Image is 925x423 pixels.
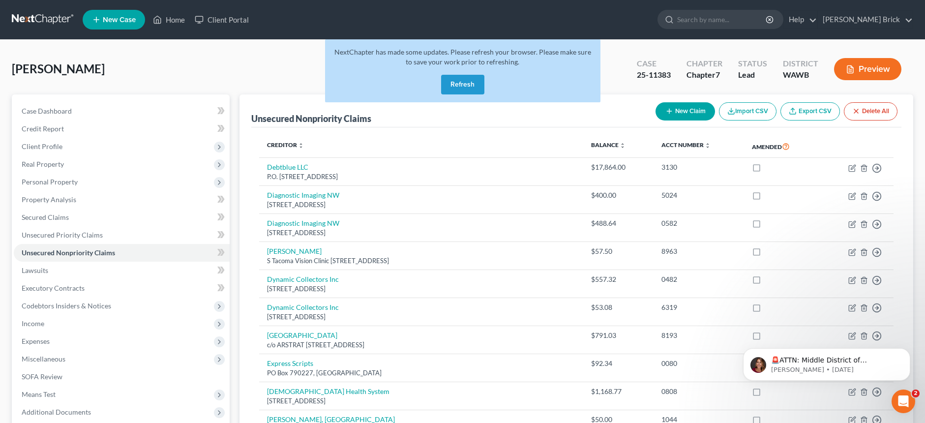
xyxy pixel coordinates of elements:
div: Chapter [686,58,722,69]
div: $557.32 [591,274,646,284]
a: Export CSV [780,102,840,121]
div: $92.34 [591,359,646,368]
span: Miscellaneous [22,355,65,363]
div: WAWB [783,69,818,81]
div: Case [637,58,671,69]
div: 25-11383 [637,69,671,81]
input: Search by name... [677,10,767,29]
button: Delete All [844,102,897,121]
a: [GEOGRAPHIC_DATA] [267,331,337,339]
a: Dynamic Collectors Inc [267,275,339,283]
div: 8963 [661,246,737,256]
a: SOFA Review [14,368,230,386]
div: $400.00 [591,190,646,200]
div: $488.64 [591,218,646,228]
span: Client Profile [22,142,62,151]
button: Refresh [441,75,484,94]
a: Diagnostic Imaging NW [267,219,339,227]
div: 3130 [661,162,737,172]
i: unfold_more [620,143,626,149]
a: Client Portal [190,11,254,29]
a: Help [784,11,817,29]
div: PO Box 790227, [GEOGRAPHIC_DATA] [267,368,575,378]
span: Codebtors Insiders & Notices [22,302,111,310]
a: Secured Claims [14,209,230,226]
i: unfold_more [298,143,304,149]
span: Executory Contracts [22,284,85,292]
a: Unsecured Nonpriority Claims [14,244,230,262]
span: Personal Property [22,178,78,186]
span: Unsecured Nonpriority Claims [22,248,115,257]
div: [STREET_ADDRESS] [267,396,575,406]
a: [DEMOGRAPHIC_DATA] Health System [267,387,389,395]
div: Status [738,58,767,69]
span: 2 [912,390,920,397]
div: District [783,58,818,69]
div: Unsecured Nonpriority Claims [251,113,371,124]
div: [STREET_ADDRESS] [267,284,575,294]
button: Import CSV [719,102,776,121]
span: SOFA Review [22,372,62,381]
span: Income [22,319,44,328]
a: Diagnostic Imaging NW [267,191,339,199]
span: Means Test [22,390,56,398]
span: Secured Claims [22,213,69,221]
button: Preview [834,58,901,80]
a: Balance unfold_more [591,141,626,149]
a: [PERSON_NAME] Brick [818,11,913,29]
div: 0482 [661,274,737,284]
span: Lawsuits [22,266,48,274]
div: 0080 [661,359,737,368]
th: Amended [744,135,819,158]
div: $791.03 [591,331,646,340]
span: Real Property [22,160,64,168]
span: Credit Report [22,124,64,133]
span: Expenses [22,337,50,345]
a: Creditor unfold_more [267,141,304,149]
a: Lawsuits [14,262,230,279]
div: [STREET_ADDRESS] [267,228,575,238]
a: Credit Report [14,120,230,138]
a: Debtblue LLC [267,163,308,171]
span: New Case [103,16,136,24]
div: 5024 [661,190,737,200]
span: Case Dashboard [22,107,72,115]
span: NextChapter has made some updates. Please refresh your browser. Please make sure to save your wor... [334,48,591,66]
div: 6319 [661,302,737,312]
span: 7 [716,70,720,79]
a: Executory Contracts [14,279,230,297]
a: Home [148,11,190,29]
span: [PERSON_NAME] [12,61,105,76]
span: Additional Documents [22,408,91,416]
div: [STREET_ADDRESS] [267,312,575,322]
div: S Tacoma Vision Clinic [STREET_ADDRESS] [267,256,575,266]
div: $1,168.77 [591,387,646,396]
div: Lead [738,69,767,81]
span: Property Analysis [22,195,76,204]
div: Chapter [686,69,722,81]
a: Case Dashboard [14,102,230,120]
a: Unsecured Priority Claims [14,226,230,244]
div: [STREET_ADDRESS] [267,200,575,210]
a: Express Scripts [267,359,313,367]
div: P.O. [STREET_ADDRESS] [267,172,575,181]
div: $53.08 [591,302,646,312]
button: New Claim [656,102,715,121]
a: [PERSON_NAME] [267,247,322,255]
div: $17,864.00 [591,162,646,172]
span: Unsecured Priority Claims [22,231,103,239]
a: Property Analysis [14,191,230,209]
a: Acct Number unfold_more [661,141,711,149]
div: 0582 [661,218,737,228]
div: 8193 [661,331,737,340]
iframe: Intercom notifications message [728,328,925,396]
iframe: Intercom live chat [892,390,915,413]
div: c/o ARSTRAT [STREET_ADDRESS] [267,340,575,350]
i: unfold_more [705,143,711,149]
div: $57.50 [591,246,646,256]
div: 0808 [661,387,737,396]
